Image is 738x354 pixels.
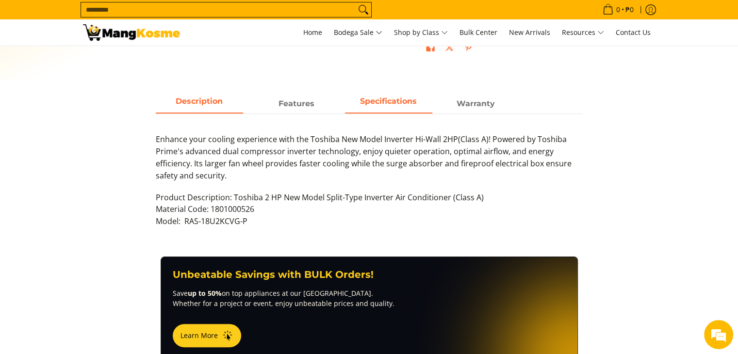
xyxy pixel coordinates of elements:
nav: Main Menu [190,19,656,46]
span: • [600,4,637,15]
a: Shop by Class [389,19,453,46]
span: Specifications [345,95,432,113]
a: New Arrivals [504,19,555,46]
a: Share on Facebook [424,40,437,57]
a: Contact Us [611,19,656,46]
p: Product Description: Toshiba 2 HP New Model Split-Type Inverter Air Conditioner (Class A) Materia... [156,192,583,237]
p: Save on top appliances at our [GEOGRAPHIC_DATA]. Whether for a project or event, enjoy unbeatable... [173,288,566,308]
span: We're online! [56,112,134,210]
span: Warranty [432,95,520,113]
a: Description [156,95,243,113]
span: Home [303,28,322,37]
span: Shop by Class [394,27,448,39]
div: Minimize live chat window [159,5,182,28]
a: Pin on Pinterest [461,40,475,57]
span: Contact Us [616,28,651,37]
span: Bulk Center [459,28,497,37]
span: ₱0 [624,6,635,13]
a: Description 1 [253,95,340,113]
span: Resources [562,27,604,39]
textarea: Type your message and hit 'Enter' [5,244,185,278]
div: Chat with us now [50,54,163,67]
span: New Arrivals [509,28,550,37]
a: Bulk Center [455,19,502,46]
a: Post on X [443,40,456,57]
h3: Unbeatable Savings with BULK Orders! [173,269,566,281]
img: Toshiba Split-Type Inverter Hi-Wall 2HP Aircon (Class A) l Mang Kosme [83,24,180,41]
p: Enhance your cooling experience with the Toshiba New Model Inverter Hi-Wall 2HP(Class A)! Powered... [156,133,583,191]
a: Description 3 [432,95,520,113]
a: Home [298,19,327,46]
span: Features [253,95,340,113]
span: Bodega Sale [334,27,382,39]
a: Resources [557,19,609,46]
a: Description 2 [345,95,432,113]
a: Bodega Sale [329,19,387,46]
span: 0 [615,6,622,13]
strong: up to 50% [188,289,222,298]
button: Learn More [173,324,241,347]
span: Description [156,95,243,113]
button: Search [356,2,371,17]
div: Description [156,113,583,237]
